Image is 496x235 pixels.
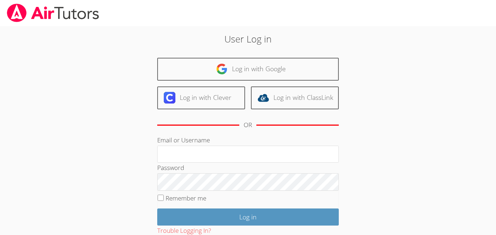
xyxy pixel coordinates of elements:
a: Log in with Clever [157,86,245,109]
div: OR [244,120,252,130]
a: Log in with Google [157,58,339,81]
img: google-logo-50288ca7cdecda66e5e0955fdab243c47b7ad437acaf1139b6f446037453330a.svg [216,63,228,75]
label: Email or Username [157,136,210,144]
img: classlink-logo-d6bb404cc1216ec64c9a2012d9dc4662098be43eaf13dc465df04b49fa7ab582.svg [257,92,269,104]
img: clever-logo-6eab21bc6e7a338710f1a6ff85c0baf02591cd810cc4098c63d3a4b26e2feb20.svg [164,92,175,104]
label: Password [157,163,184,172]
h2: User Log in [114,32,382,46]
input: Log in [157,208,339,226]
a: Log in with ClassLink [251,86,339,109]
label: Remember me [166,194,206,202]
img: airtutors_banner-c4298cdbf04f3fff15de1276eac7730deb9818008684d7c2e4769d2f7ddbe033.png [6,4,100,22]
